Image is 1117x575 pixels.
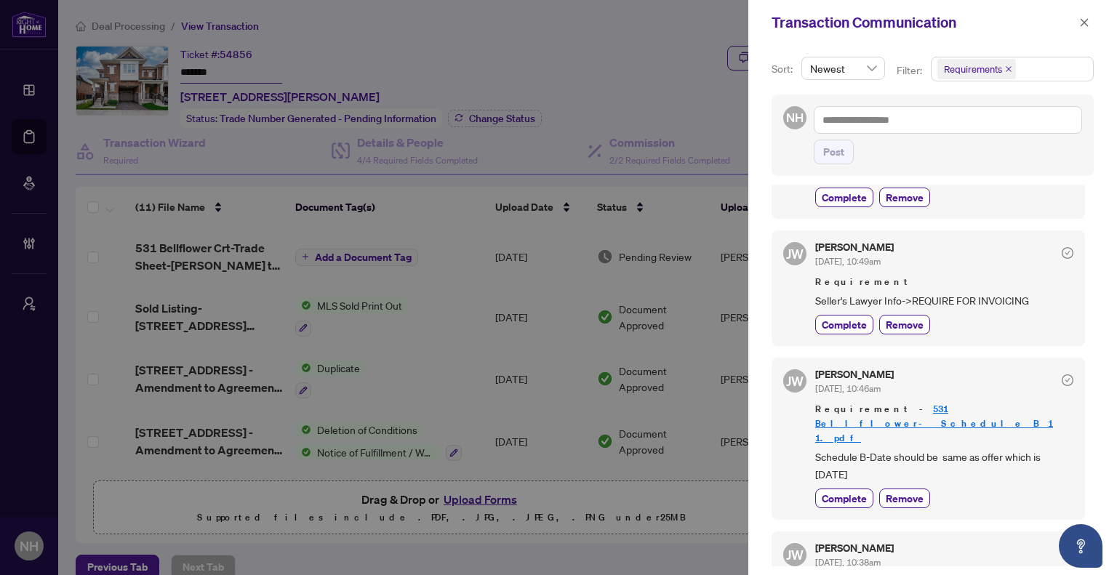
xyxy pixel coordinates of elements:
span: Requirement [815,275,1073,289]
div: Transaction Communication [772,12,1075,33]
span: Requirements [944,62,1002,76]
span: close [1079,17,1089,28]
span: Complete [822,317,867,332]
button: Remove [879,315,930,334]
span: JW [786,544,804,565]
h5: [PERSON_NAME] [815,543,894,553]
button: Complete [815,188,873,207]
span: [DATE], 10:46am [815,383,881,394]
span: Complete [822,190,867,205]
span: check-circle [1062,374,1073,386]
span: [DATE], 10:38am [815,557,881,568]
span: Requirement - [815,402,1073,446]
span: NH [786,108,804,127]
span: check-circle [1062,247,1073,259]
span: Seller's Lawyer Info->REQUIRE FOR INVOICING [815,292,1073,309]
button: Complete [815,315,873,334]
button: Complete [815,488,873,508]
span: Requirements [937,59,1016,79]
button: Open asap [1059,524,1102,568]
button: Remove [879,488,930,508]
span: Remove [886,491,924,506]
p: Sort: [772,61,796,77]
span: Schedule B-Date should be same as offer which is [DATE] [815,449,1073,483]
h5: [PERSON_NAME] [815,369,894,379]
span: [DATE], 10:49am [815,256,881,267]
button: Post [814,140,854,164]
a: 531 Bellflower- Schedule B 1 1.pdf [815,403,1053,444]
span: JW [786,244,804,264]
p: Filter: [897,63,924,79]
span: Remove [886,190,924,205]
span: JW [786,371,804,391]
span: close [1005,65,1012,73]
button: Remove [879,188,930,207]
h5: [PERSON_NAME] [815,242,894,252]
span: Newest [810,57,876,79]
span: Remove [886,317,924,332]
span: Complete [822,491,867,506]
